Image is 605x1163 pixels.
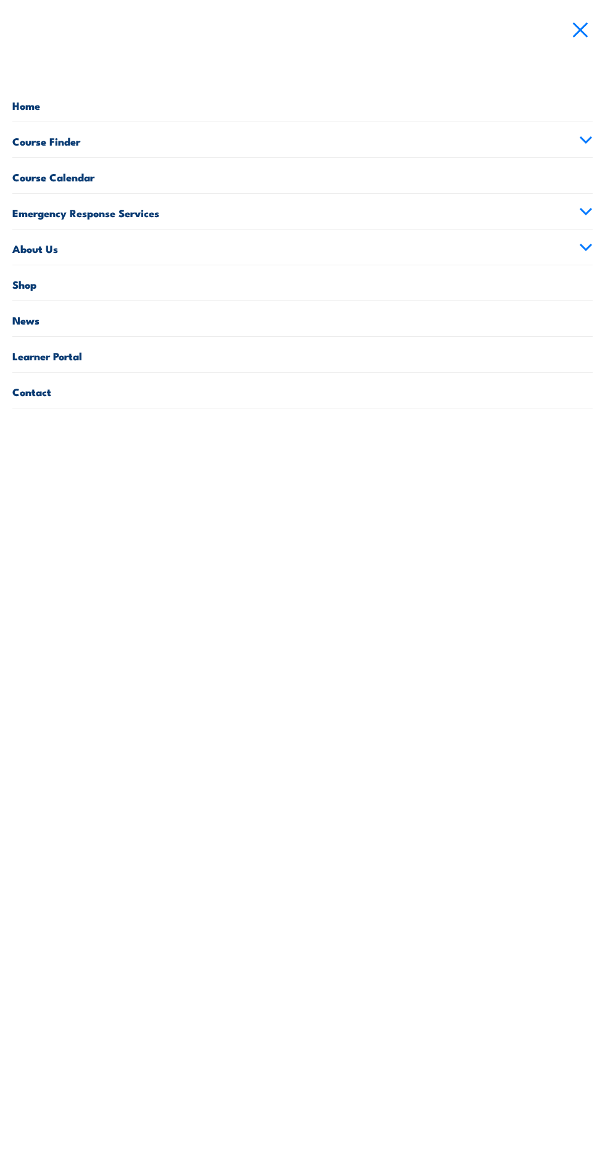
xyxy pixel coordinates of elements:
[12,265,593,300] a: Shop
[12,86,593,122] a: Home
[12,230,593,265] a: About Us
[12,194,593,229] a: Emergency Response Services
[12,301,593,336] a: News
[12,158,593,193] a: Course Calendar
[12,122,593,157] a: Course Finder
[12,373,593,408] a: Contact
[12,337,593,372] a: Learner Portal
